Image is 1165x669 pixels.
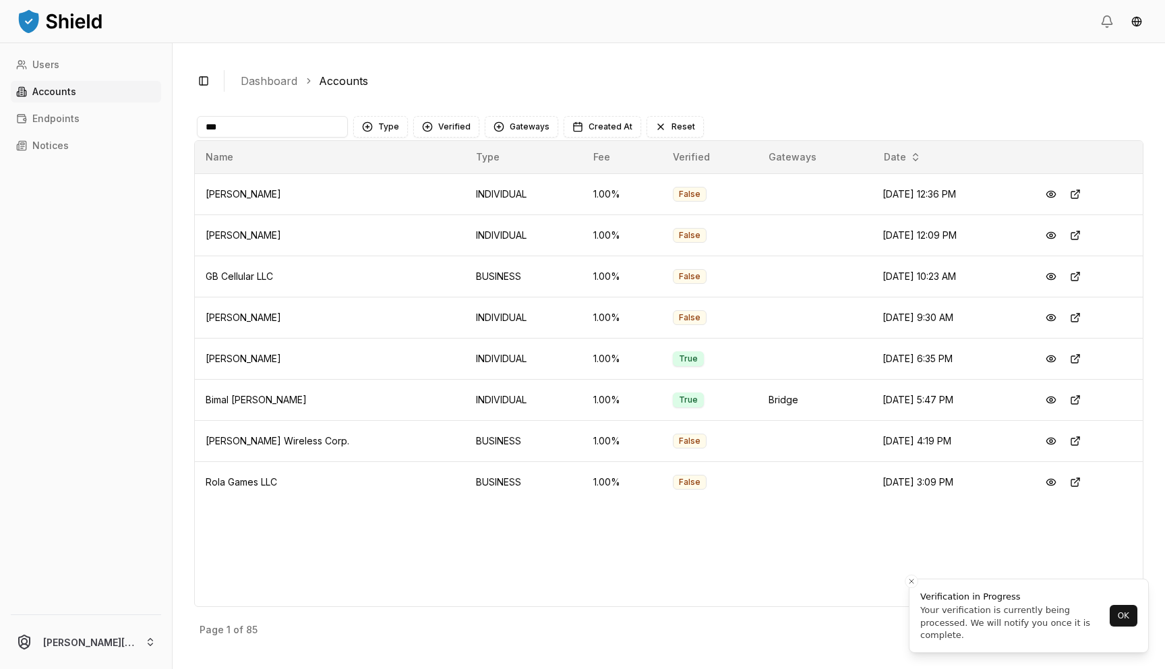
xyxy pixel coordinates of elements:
p: Users [32,60,59,69]
span: 1.00 % [593,270,620,282]
span: 1.00 % [593,435,620,446]
td: INDIVIDUAL [465,379,583,420]
td: BUSINESS [465,461,583,502]
span: [DATE] 12:36 PM [883,188,956,200]
button: Date [878,146,926,168]
td: BUSINESS [465,420,583,461]
th: Name [195,141,465,173]
span: GB Cellular LLC [206,270,273,282]
span: 1.00 % [593,312,620,323]
button: Reset filters [647,116,704,138]
button: Created At [564,116,641,138]
span: [PERSON_NAME] [206,312,281,323]
span: 1.00 % [593,394,620,405]
button: Verified [413,116,479,138]
td: BUSINESS [465,256,583,297]
a: Users [11,54,161,76]
nav: breadcrumb [241,73,1133,89]
div: Your verification is currently being processed. We will notify you once it is complete. [920,604,1106,641]
span: [DATE] 4:19 PM [883,435,951,446]
span: Bimal [PERSON_NAME] [206,394,307,405]
th: Type [465,141,583,173]
p: Endpoints [32,114,80,123]
span: 1.00 % [593,353,620,364]
p: Page [200,625,224,635]
a: Accounts [11,81,161,103]
button: Type [353,116,408,138]
a: Accounts [319,73,368,89]
span: [PERSON_NAME] [206,188,281,200]
span: 1.00 % [593,476,620,488]
p: of [233,625,243,635]
span: [DATE] 6:35 PM [883,353,953,364]
span: [DATE] 5:47 PM [883,394,953,405]
p: Notices [32,141,69,150]
span: [DATE] 9:30 AM [883,312,953,323]
a: Endpoints [11,108,161,129]
button: [PERSON_NAME][EMAIL_ADDRESS][DOMAIN_NAME] [5,620,167,664]
button: Close toast [905,575,918,588]
th: Fee [582,141,662,173]
span: [PERSON_NAME] [206,353,281,364]
span: 1.00 % [593,229,620,241]
a: Dashboard [241,73,297,89]
span: Rola Games LLC [206,476,277,488]
img: ShieldPay Logo [16,7,104,34]
td: INDIVIDUAL [465,173,583,214]
span: [PERSON_NAME] [206,229,281,241]
p: Accounts [32,87,76,96]
p: [PERSON_NAME][EMAIL_ADDRESS][DOMAIN_NAME] [43,635,134,649]
a: Notices [11,135,161,156]
button: OK [1110,605,1137,627]
span: [DATE] 10:23 AM [883,270,956,282]
span: 1.00 % [593,188,620,200]
p: 1 [227,625,231,635]
th: Gateways [758,141,871,173]
div: Verification in Progress [920,590,1106,604]
td: INDIVIDUAL [465,214,583,256]
span: Created At [589,121,632,132]
p: 85 [246,625,258,635]
span: [PERSON_NAME] Wireless Corp. [206,435,349,446]
button: Gateways [485,116,558,138]
td: INDIVIDUAL [465,338,583,379]
span: [DATE] 3:09 PM [883,476,953,488]
td: INDIVIDUAL [465,297,583,338]
th: Verified [662,141,758,173]
span: [DATE] 12:09 PM [883,229,957,241]
span: Bridge [769,394,798,405]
